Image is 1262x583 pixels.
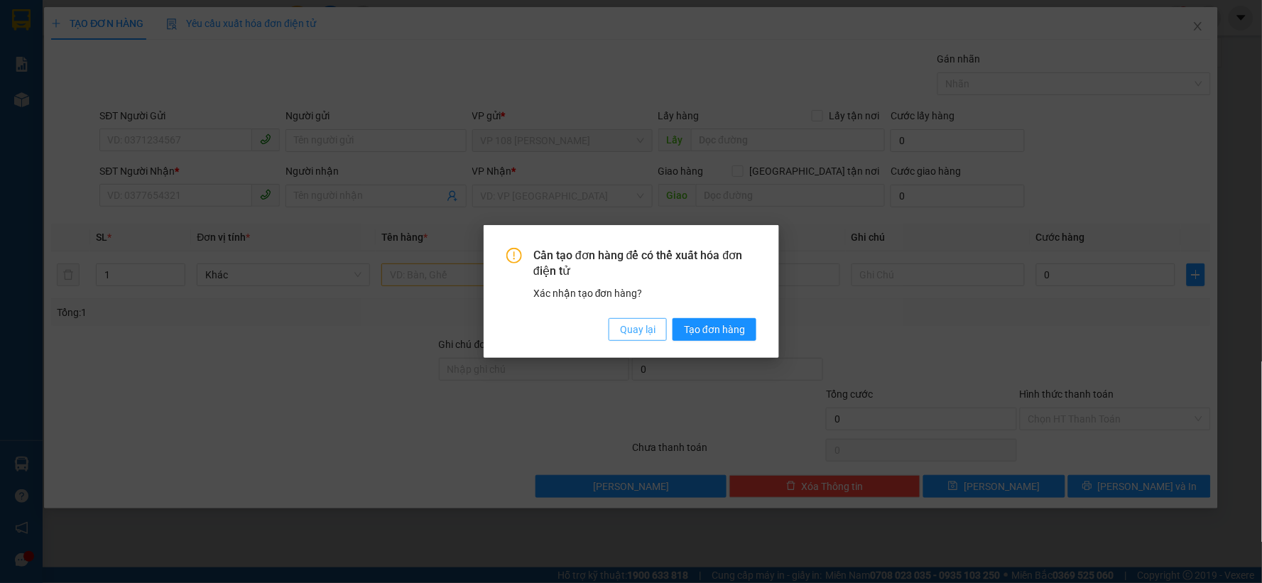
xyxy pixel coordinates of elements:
[506,248,522,263] span: exclamation-circle
[533,285,756,301] div: Xác nhận tạo đơn hàng?
[620,322,656,337] span: Quay lại
[684,322,745,337] span: Tạo đơn hàng
[609,318,667,341] button: Quay lại
[673,318,756,341] button: Tạo đơn hàng
[533,248,756,280] span: Cần tạo đơn hàng để có thể xuất hóa đơn điện tử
